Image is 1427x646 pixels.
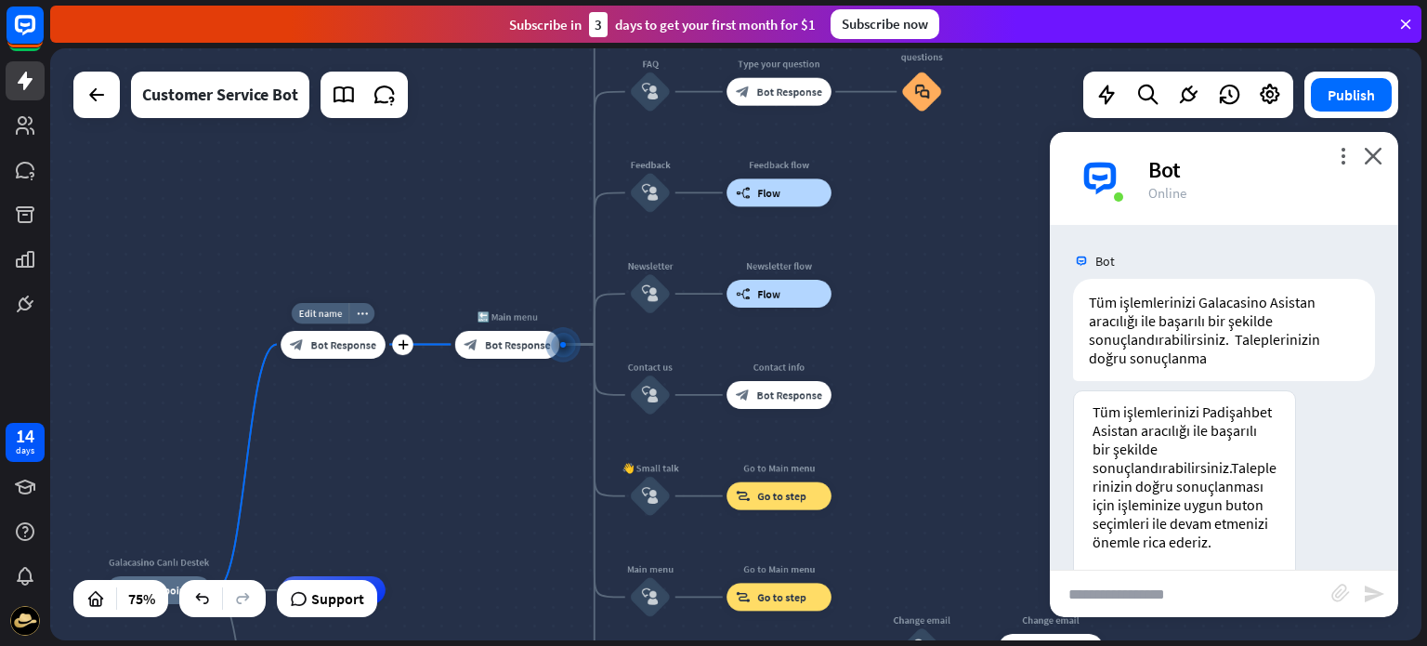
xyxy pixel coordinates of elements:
i: block_attachment [1331,584,1350,602]
i: block_bot_response [290,337,304,351]
i: block_user_input [642,84,659,100]
span: Bot Response [757,388,823,402]
span: Flow [757,287,780,301]
span: Go to step [757,489,806,503]
div: 14 [16,428,34,444]
i: block_faq [914,84,929,99]
i: block_bot_response [736,85,750,99]
i: block_user_input [642,588,659,605]
div: Go to Main menu [716,562,842,576]
div: 🔙 Main menu [445,310,570,323]
div: 3 [589,12,608,37]
div: Contact us [609,360,692,374]
div: Change email [880,613,963,626]
div: 👋 Small talk [609,461,692,475]
span: Bot Response [311,337,377,351]
div: days [16,444,34,457]
div: Customer Service Bot [142,72,298,118]
i: builder_tree [736,186,751,200]
div: Feedback flow [716,158,842,172]
button: Open LiveChat chat widget [15,7,71,63]
i: more_vert [1334,147,1352,165]
div: Change email [988,613,1114,626]
div: Subscribe now [831,9,939,39]
i: block_bot_response [465,337,478,351]
i: block_goto [736,590,751,604]
i: send [1363,583,1385,605]
button: Publish [1311,78,1392,112]
div: FAQ [609,57,692,71]
div: Galacasino Canlı Destek [97,555,222,569]
span: Bot Response [757,85,823,99]
i: block_bot_response [736,388,750,402]
i: block_goto [736,489,751,503]
i: block_user_input [642,387,659,403]
div: Feedback [609,158,692,172]
div: Online [1148,184,1376,202]
div: Tüm işlemlerinizi Padişahbet Asistan aracılığı ile başarılı bir şekilde sonuçlandırabilirsiniz.Ta... [1093,402,1276,551]
i: block_user_input [642,488,659,505]
i: close [1364,147,1382,165]
a: 14 days [6,423,45,462]
div: Newsletter [609,259,692,273]
i: plus [398,339,408,349]
i: block_user_input [642,285,659,302]
div: Subscribe in days to get your first month for $1 [509,12,816,37]
span: Go to step [757,590,806,604]
div: Go to Main menu [716,461,842,475]
span: Bot Response [485,337,551,351]
div: Type your question [716,57,842,71]
div: Newsletter flow [716,259,842,273]
i: more_horiz [357,308,368,318]
span: Bot [1095,253,1115,270]
span: Support [311,584,364,613]
div: Tüm işlemlerinizi Galacasino Asistan aracılığı ile başarılı bir şekilde sonuçlandırabilirsiniz. T... [1073,279,1375,381]
div: Bot [1148,155,1376,184]
div: Contact info [716,360,842,374]
div: 75% [123,584,161,613]
i: block_user_input [642,184,659,201]
div: Main menu [609,562,692,576]
span: Flow [757,186,780,200]
div: Popular questions [891,36,954,64]
span: Edit name [298,307,342,320]
i: builder_tree [736,287,751,301]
